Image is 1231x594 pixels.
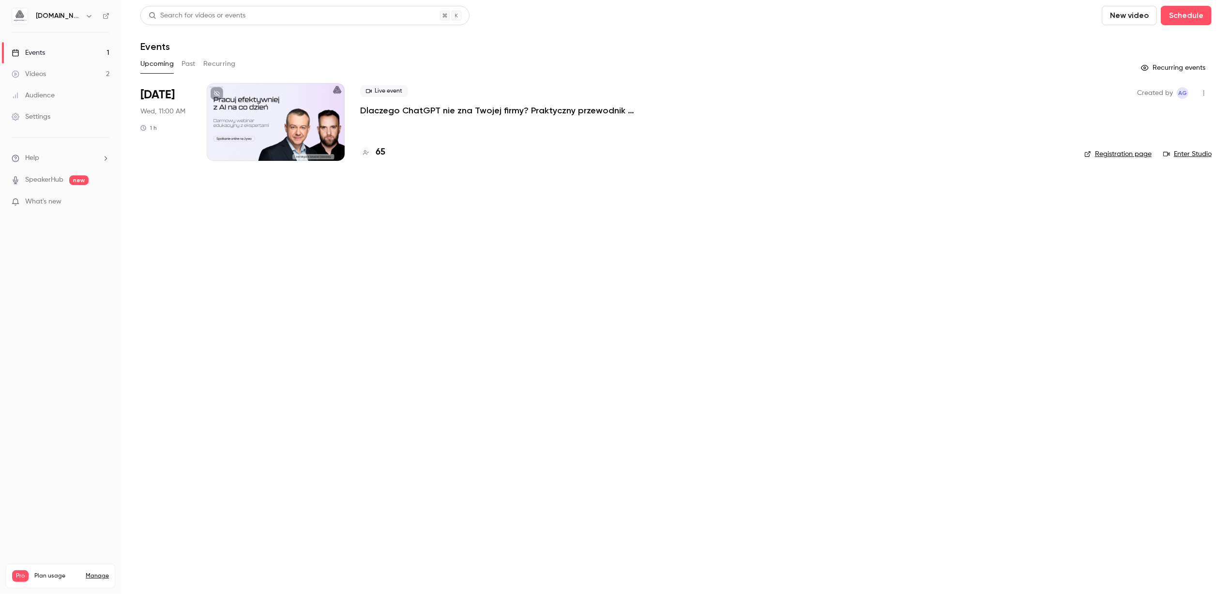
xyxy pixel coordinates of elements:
[12,91,55,100] div: Audience
[25,175,63,185] a: SpeakerHub
[86,572,109,580] a: Manage
[140,87,175,103] span: [DATE]
[25,153,39,163] span: Help
[1137,60,1212,76] button: Recurring events
[1161,6,1212,25] button: Schedule
[25,197,61,207] span: What's new
[1178,87,1187,99] span: AG
[360,146,385,159] a: 65
[140,83,191,161] div: Aug 13 Wed, 11:00 AM (Europe/Warsaw)
[1084,149,1152,159] a: Registration page
[140,107,185,116] span: Wed, 11:00 AM
[1137,87,1173,99] span: Created by
[12,153,109,163] li: help-dropdown-opener
[34,572,80,580] span: Plan usage
[36,11,81,21] h6: [DOMAIN_NAME]
[12,112,50,122] div: Settings
[360,85,408,97] span: Live event
[376,146,385,159] h4: 65
[182,56,196,72] button: Past
[12,8,28,24] img: aigmented.io
[149,11,245,21] div: Search for videos or events
[69,175,89,185] span: new
[12,570,29,582] span: Pro
[360,105,651,116] a: Dlaczego ChatGPT nie zna Twojej firmy? Praktyczny przewodnik przygotowania wiedzy firmowej jako k...
[1177,87,1188,99] span: Aleksandra Grabarska
[140,56,174,72] button: Upcoming
[140,124,157,132] div: 1 h
[1163,149,1212,159] a: Enter Studio
[140,41,170,52] h1: Events
[12,48,45,58] div: Events
[1102,6,1157,25] button: New video
[203,56,236,72] button: Recurring
[12,69,46,79] div: Videos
